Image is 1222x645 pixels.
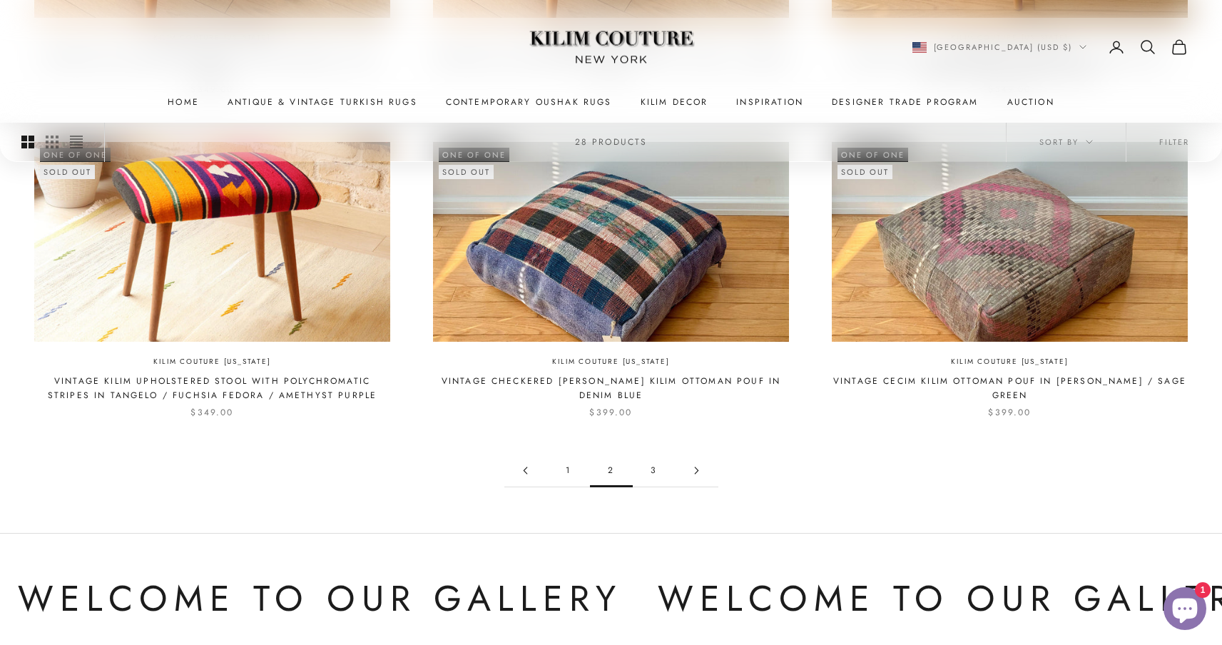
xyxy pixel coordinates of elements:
[934,41,1073,54] span: [GEOGRAPHIC_DATA] (USD $)
[46,123,58,162] button: Switch to smaller product images
[1039,136,1093,148] span: Sort by
[1007,123,1126,161] button: Sort by
[446,95,612,109] a: Contemporary Oushak Rugs
[547,454,590,487] a: Go to page 1
[1007,95,1054,109] a: Auction
[832,374,1188,403] a: Vintage Cecim Kilim Ottoman Pouf in [PERSON_NAME] / Sage Green
[228,95,417,109] a: Antique & Vintage Turkish Rugs
[18,569,622,629] p: Welcome to Our Gallery
[676,454,718,487] a: Go to page 3
[1159,587,1211,634] inbox-online-store-chat: Shopify online store chat
[736,95,803,109] a: Inspiration
[504,454,718,487] nav: Pagination navigation
[633,454,676,487] a: Go to page 3
[951,356,1068,368] a: Kilim Couture [US_STATE]
[988,405,1031,420] sale-price: $399.00
[153,356,270,368] a: Kilim Couture [US_STATE]
[21,123,34,162] button: Switch to larger product images
[40,165,95,179] sold-out-badge: Sold out
[1126,123,1222,161] button: Filter
[522,14,701,81] img: Logo of Kilim Couture New York
[34,95,1188,109] nav: Primary navigation
[589,405,632,420] sale-price: $399.00
[590,454,633,487] span: 2
[832,95,979,109] a: Designer Trade Program
[190,405,233,420] sale-price: $349.00
[433,374,789,403] a: Vintage Checkered [PERSON_NAME] Kilim Ottoman Pouf in Denim Blue
[912,41,1087,54] button: Change country or currency
[912,39,1188,56] nav: Secondary navigation
[912,42,927,53] img: United States
[34,374,390,403] a: Vintage Kilim Upholstered Stool with Polychromatic Stripes in Tangelo / Fuchsia Fedora / Amethyst...
[168,95,199,109] a: Home
[837,165,892,179] sold-out-badge: Sold out
[504,454,547,487] a: Go to page 1
[439,165,494,179] sold-out-badge: Sold out
[552,356,669,368] a: Kilim Couture [US_STATE]
[70,123,83,162] button: Switch to compact product images
[575,135,648,149] p: 28 products
[641,95,708,109] summary: Kilim Decor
